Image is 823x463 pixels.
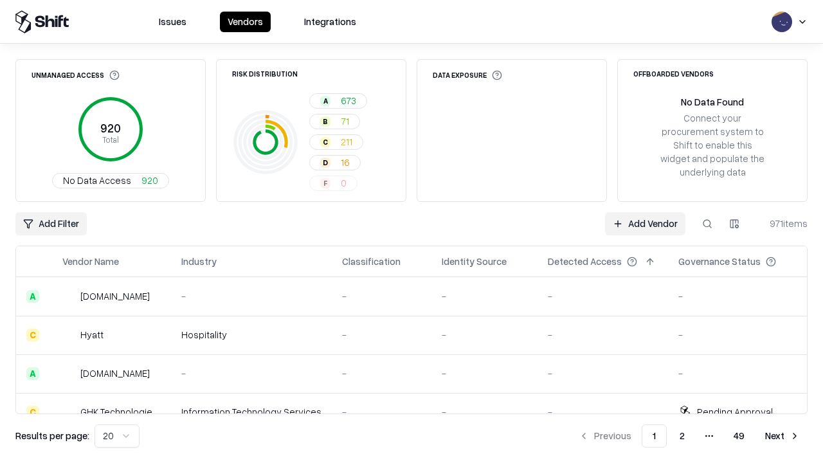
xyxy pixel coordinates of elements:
[15,429,89,442] p: Results per page:
[757,424,808,448] button: Next
[342,367,421,380] div: -
[181,405,321,419] div: Information Technology Services
[678,255,761,268] div: Governance Status
[642,424,667,448] button: 1
[342,289,421,303] div: -
[342,328,421,341] div: -
[296,12,364,32] button: Integrations
[678,289,797,303] div: -
[232,70,298,77] div: Risk Distribution
[442,328,527,341] div: -
[220,12,271,32] button: Vendors
[723,424,755,448] button: 49
[605,212,685,235] a: Add Vendor
[548,405,658,419] div: -
[62,406,75,419] img: GHK Technologies Inc.
[26,406,39,419] div: C
[62,329,75,341] img: Hyatt
[100,121,121,135] tspan: 920
[697,405,773,419] div: Pending Approval
[26,367,39,380] div: A
[320,137,330,147] div: C
[80,328,104,341] div: Hyatt
[548,289,658,303] div: -
[141,174,158,187] span: 920
[62,290,75,303] img: intrado.com
[342,255,401,268] div: Classification
[341,135,352,149] span: 211
[181,367,321,380] div: -
[548,255,622,268] div: Detected Access
[681,95,744,109] div: No Data Found
[342,405,421,419] div: -
[442,289,527,303] div: -
[548,367,658,380] div: -
[26,290,39,303] div: A
[571,424,808,448] nav: pagination
[80,405,161,419] div: GHK Technologies Inc.
[15,212,87,235] button: Add Filter
[548,328,658,341] div: -
[320,96,330,106] div: A
[32,70,120,80] div: Unmanaged Access
[442,367,527,380] div: -
[433,70,502,80] div: Data Exposure
[80,289,150,303] div: [DOMAIN_NAME]
[320,158,330,168] div: D
[678,367,797,380] div: -
[659,111,766,179] div: Connect your procurement system to Shift to enable this widget and populate the underlying data
[102,134,119,145] tspan: Total
[80,367,150,380] div: [DOMAIN_NAME]
[442,255,507,268] div: Identity Source
[678,328,797,341] div: -
[341,156,350,169] span: 16
[442,405,527,419] div: -
[309,134,363,150] button: C211
[633,70,714,77] div: Offboarded Vendors
[62,255,119,268] div: Vendor Name
[181,328,321,341] div: Hospitality
[320,116,330,127] div: B
[309,114,360,129] button: B71
[181,255,217,268] div: Industry
[309,155,361,170] button: D16
[341,94,356,107] span: 673
[62,367,75,380] img: primesec.co.il
[151,12,194,32] button: Issues
[309,93,367,109] button: A673
[341,114,349,128] span: 71
[181,289,321,303] div: -
[52,173,169,188] button: No Data Access920
[756,217,808,230] div: 971 items
[669,424,695,448] button: 2
[63,174,131,187] span: No Data Access
[26,329,39,341] div: C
